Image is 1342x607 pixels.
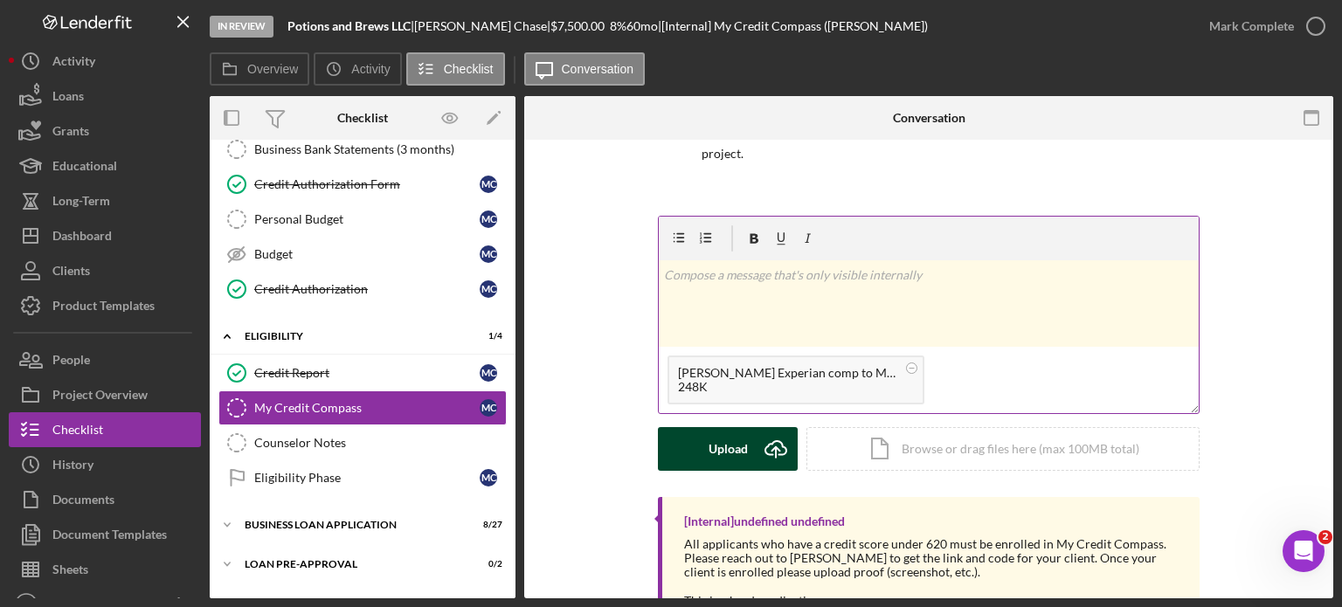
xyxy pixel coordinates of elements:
[254,212,480,226] div: Personal Budget
[9,482,201,517] button: Documents
[351,62,390,76] label: Activity
[444,62,494,76] label: Checklist
[52,183,110,223] div: Long-Term
[480,176,497,193] div: M C
[678,366,896,380] div: [PERSON_NAME] Experian comp to MCC .docx
[471,520,502,530] div: 8 / 27
[218,390,507,425] a: My Credit CompassMC
[658,427,798,471] button: Upload
[9,517,201,552] button: Document Templates
[210,16,273,38] div: In Review
[314,52,401,86] button: Activity
[9,183,201,218] button: Long-Term
[414,19,550,33] div: [PERSON_NAME] Chase |
[218,460,507,495] a: Eligibility PhaseMC
[218,425,507,460] a: Counselor Notes
[210,52,309,86] button: Overview
[52,412,103,452] div: Checklist
[9,114,201,148] button: Grants
[247,62,298,76] label: Overview
[9,218,201,253] button: Dashboard
[480,364,497,382] div: M C
[245,559,459,569] div: LOAN PRE-APPROVAL
[52,253,90,293] div: Clients
[893,111,965,125] div: Conversation
[480,399,497,417] div: M C
[658,19,928,33] div: | [Internal] My Credit Compass ([PERSON_NAME])
[52,482,114,521] div: Documents
[218,355,507,390] a: Credit ReportMC
[1283,530,1325,572] iframe: Intercom live chat
[254,177,480,191] div: Credit Authorization Form
[9,342,201,377] button: People
[218,167,507,202] a: Credit Authorization FormMC
[9,44,201,79] button: Activity
[52,79,84,118] div: Loans
[626,19,658,33] div: 60 mo
[52,44,95,83] div: Activity
[1192,9,1333,44] button: Mark Complete
[684,514,845,528] div: [Internal] undefined undefined
[254,366,480,380] div: Credit Report
[480,280,497,298] div: M C
[52,342,90,382] div: People
[245,331,459,341] div: ELIGIBILITY
[52,288,155,328] div: Product Templates
[218,202,507,237] a: Personal BudgetMC
[480,469,497,486] div: M C
[9,412,201,447] button: Checklist
[52,148,117,188] div: Educational
[254,142,506,156] div: Business Bank Statements (3 months)
[52,218,112,258] div: Dashboard
[254,247,480,261] div: Budget
[254,282,480,296] div: Credit Authorization
[709,427,748,471] div: Upload
[52,552,88,591] div: Sheets
[337,111,388,125] div: Checklist
[245,520,459,530] div: BUSINESS LOAN APPLICATION
[287,18,411,33] b: Potions and Brews LLC
[1318,530,1332,544] span: 2
[52,447,93,486] div: History
[9,377,201,412] button: Project Overview
[562,62,634,76] label: Conversation
[471,331,502,341] div: 1 / 4
[9,79,201,114] button: Loans
[52,517,167,556] div: Document Templates
[9,447,201,482] button: History
[9,253,201,288] button: Clients
[218,272,507,307] a: Credit AuthorizationMC
[471,559,502,569] div: 0 / 2
[52,377,148,417] div: Project Overview
[254,471,480,485] div: Eligibility Phase
[52,114,89,153] div: Grants
[9,148,201,183] button: Educational
[610,19,626,33] div: 8 %
[1209,9,1294,44] div: Mark Complete
[254,436,506,450] div: Counselor Notes
[480,245,497,263] div: M C
[9,552,201,587] button: Sheets
[678,380,896,394] div: 248K
[218,132,507,167] a: Business Bank Statements (3 months)
[254,401,480,415] div: My Credit Compass
[684,537,1182,579] div: All applicants who have a credit score under 620 must be enrolled in My Credit Compass. Please re...
[406,52,505,86] button: Checklist
[9,288,201,323] button: Product Templates
[287,19,414,33] div: |
[480,210,497,228] div: M C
